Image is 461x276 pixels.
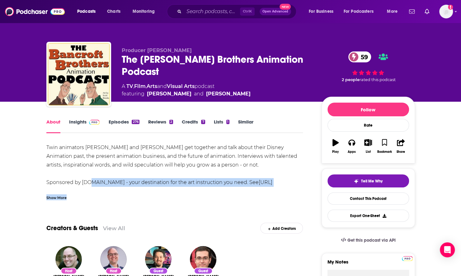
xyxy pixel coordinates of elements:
img: Tony Bancroft [100,246,127,273]
a: Episodes276 [108,119,139,133]
a: About [46,119,60,133]
span: Ctrl K [240,7,255,16]
img: Tomm Moore [190,246,216,273]
a: Visual Arts [167,83,195,89]
input: Search podcasts, credits, & more... [184,7,240,17]
span: For Business [309,7,333,16]
svg: Add a profile image [448,5,453,10]
div: A podcast [122,83,251,98]
div: Guest [194,268,213,274]
a: TV [126,83,133,89]
div: Play [332,150,339,154]
button: Open AdvancedNew [260,8,291,15]
div: Twin animators [PERSON_NAME] and [PERSON_NAME] get together and talk about their Disney Animation... [46,143,303,204]
a: Credits7 [182,119,205,133]
a: Creators & Guests [46,224,98,232]
div: 1 [226,120,229,124]
span: Podcasts [77,7,96,16]
button: Apps [344,135,360,157]
span: For Podcasters [344,7,374,16]
span: 2 people [342,77,360,82]
a: Lists1 [214,119,229,133]
a: Tom Bancroft [206,90,251,98]
button: open menu [383,7,405,17]
button: open menu [73,7,104,17]
div: 2 [169,120,173,124]
span: , [146,83,147,89]
div: Rate [327,119,409,132]
label: My Notes [327,259,409,270]
span: and [157,83,167,89]
a: Similar [238,119,253,133]
a: Contact This Podcast [327,192,409,205]
div: Add Creators [260,223,303,234]
a: 59 [348,51,371,62]
button: List [360,135,376,157]
a: Show notifications dropdown [422,6,432,17]
button: Bookmark [376,135,393,157]
div: 276 [132,120,139,124]
button: Show profile menu [439,5,453,18]
img: Mike Rianda [145,246,172,273]
button: Share [393,135,409,157]
div: Open Intercom Messenger [440,242,455,257]
span: Open Advanced [262,10,288,13]
span: Charts [107,7,120,16]
a: Tony Bancroft [147,90,191,98]
button: tell me why sparkleTell Me Why [327,174,409,187]
div: 7 [201,120,205,124]
div: Search podcasts, credits, & more... [173,4,302,19]
a: Arts [147,83,157,89]
span: Monitoring [133,7,155,16]
span: Get this podcast via API [347,238,395,243]
button: open menu [340,7,383,17]
span: New [280,4,291,10]
span: Tell Me Why [361,179,383,184]
img: The Bancroft Brothers Animation Podcast [48,43,110,105]
div: Share [397,150,405,154]
span: , [133,83,134,89]
span: More [387,7,397,16]
a: InsightsPodchaser Pro [69,119,100,133]
span: featuring [122,90,251,98]
a: Show notifications dropdown [407,6,417,17]
span: Logged in as nwierenga [439,5,453,18]
a: Charts [103,7,124,17]
div: 59 2 peoplerated this podcast [322,47,415,86]
img: Podchaser - Follow, Share and Rate Podcasts [5,6,65,17]
button: Export One-Sheet [327,210,409,222]
a: Get this podcast via API [336,233,401,248]
span: rated this podcast [360,77,396,82]
span: 59 [355,51,371,62]
img: User Profile [439,5,453,18]
div: Bookmark [377,150,392,154]
span: and [194,90,204,98]
div: List [366,150,371,154]
div: Host [61,268,77,274]
img: tell me why sparkle [354,179,359,184]
img: Podchaser Pro [89,120,100,125]
button: open menu [128,7,163,17]
img: Tom Bancroft [55,246,82,273]
a: Film [134,83,146,89]
button: Follow [327,103,409,116]
img: Podchaser Pro [402,256,413,261]
a: View All [103,225,125,231]
button: open menu [304,7,341,17]
div: Guest [149,268,168,274]
div: Apps [348,150,356,154]
button: Play [327,135,344,157]
span: Producer [PERSON_NAME] [122,47,192,53]
a: Reviews2 [148,119,173,133]
div: Host [106,268,122,274]
a: Pro website [402,255,413,261]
